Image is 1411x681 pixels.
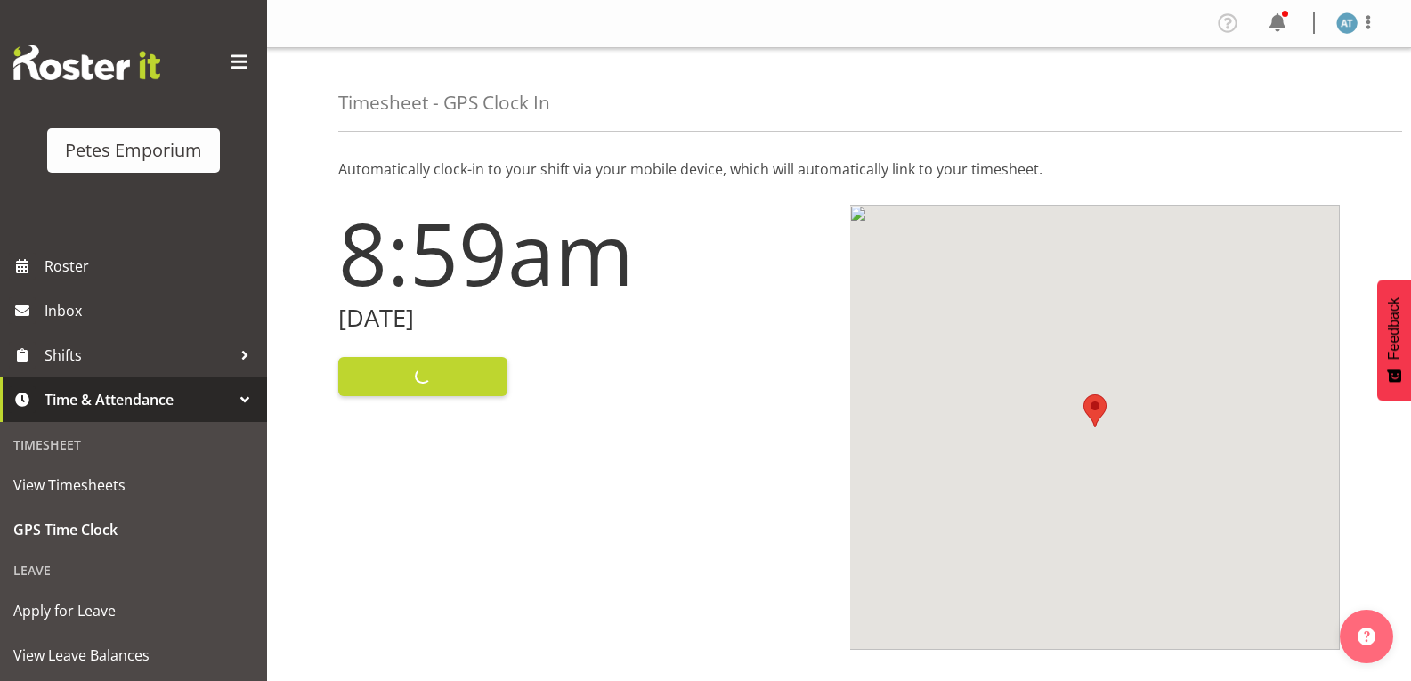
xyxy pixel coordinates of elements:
h4: Timesheet - GPS Clock In [338,93,550,113]
h1: 8:59am [338,205,829,301]
a: View Timesheets [4,463,263,507]
span: Time & Attendance [45,386,231,413]
h2: [DATE] [338,304,829,332]
img: alex-micheal-taniwha5364.jpg [1336,12,1358,34]
a: Apply for Leave [4,588,263,633]
span: GPS Time Clock [13,516,254,543]
span: Shifts [45,342,231,369]
img: Rosterit website logo [13,45,160,80]
div: Timesheet [4,426,263,463]
a: GPS Time Clock [4,507,263,552]
button: Feedback - Show survey [1377,280,1411,401]
a: View Leave Balances [4,633,263,677]
span: Feedback [1386,297,1402,360]
span: View Leave Balances [13,642,254,669]
p: Automatically clock-in to your shift via your mobile device, which will automatically link to you... [338,158,1340,180]
span: View Timesheets [13,472,254,499]
div: Petes Emporium [65,137,202,164]
span: Inbox [45,297,258,324]
img: help-xxl-2.png [1358,628,1375,645]
span: Apply for Leave [13,597,254,624]
span: Roster [45,253,258,280]
div: Leave [4,552,263,588]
